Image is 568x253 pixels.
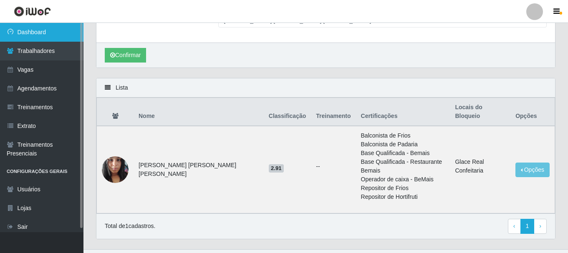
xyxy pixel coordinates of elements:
button: Confirmar [105,48,146,63]
ul: -- [316,162,351,171]
li: Balconista de Frios [361,131,445,140]
th: Opções [510,98,555,126]
th: Nome [134,98,264,126]
li: Balconista de Padaria [361,140,445,149]
li: Repositor de Hortifruti [361,193,445,201]
button: Opções [515,163,550,177]
span: 2.91 [269,164,284,173]
th: Treinamento [311,98,356,126]
li: Glace Real Confeitaria [455,158,505,175]
li: Base Qualificada - Restaurante Bemais [361,158,445,175]
nav: pagination [508,219,547,234]
th: Classificação [264,98,311,126]
a: Next [534,219,547,234]
th: Locais do Bloqueio [450,98,510,126]
img: CoreUI Logo [14,6,51,17]
th: Certificações [356,98,450,126]
div: Lista [96,78,555,98]
li: Base Qualificada - Bemais [361,149,445,158]
p: Total de 1 cadastros. [105,222,155,230]
a: Previous [508,219,521,234]
li: Operador de caixa - BeMais [361,175,445,184]
span: › [539,223,541,229]
img: 1699963072939.jpeg [102,152,129,187]
span: ‹ [513,223,515,229]
li: Repositor de Frios [361,184,445,193]
td: [PERSON_NAME] [PERSON_NAME] [PERSON_NAME] [134,126,264,213]
a: 1 [520,219,535,234]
